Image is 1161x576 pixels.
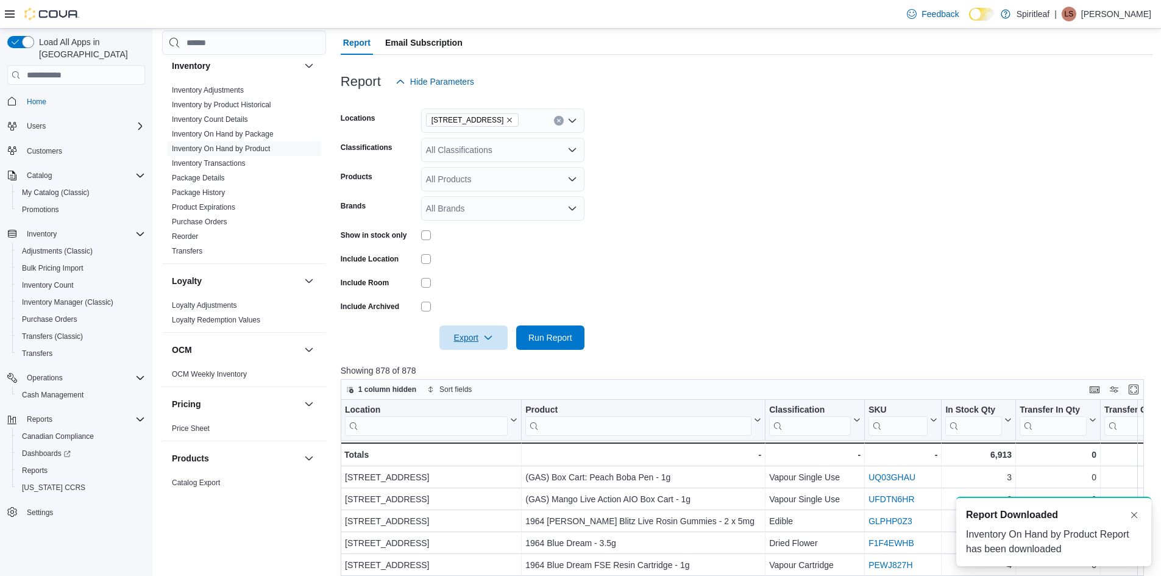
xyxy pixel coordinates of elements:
[345,405,517,436] button: Location
[162,83,326,263] div: Inventory
[868,405,928,436] div: SKU URL
[345,536,517,550] div: [STREET_ADDRESS]
[345,558,517,572] div: [STREET_ADDRESS]
[172,159,246,168] a: Inventory Transactions
[525,558,761,572] div: 1964 Blue Dream FSE Resin Cartridge - 1g
[769,447,861,462] div: -
[22,227,62,241] button: Inventory
[1087,382,1102,397] button: Keyboard shortcuts
[2,167,150,184] button: Catalog
[769,536,861,550] div: Dried Flower
[172,246,202,256] span: Transfers
[525,405,751,416] div: Product
[172,173,225,183] span: Package Details
[17,429,145,444] span: Canadian Compliance
[769,558,861,572] div: Vapour Cartridge
[769,405,851,436] div: Classification
[17,312,145,327] span: Purchase Orders
[34,36,145,60] span: Load All Apps in [GEOGRAPHIC_DATA]
[431,114,504,126] span: [STREET_ADDRESS]
[172,101,271,109] a: Inventory by Product Historical
[22,263,83,273] span: Bulk Pricing Import
[12,428,150,445] button: Canadian Compliance
[945,447,1012,462] div: 6,913
[345,405,508,416] div: Location
[172,344,299,356] button: OCM
[2,118,150,135] button: Users
[567,116,577,126] button: Open list of options
[969,8,995,21] input: Dark Mode
[22,144,67,158] a: Customers
[22,390,83,400] span: Cash Management
[17,346,145,361] span: Transfers
[17,429,99,444] a: Canadian Compliance
[2,92,150,110] button: Home
[172,424,210,433] span: Price Sheet
[1081,7,1151,21] p: [PERSON_NAME]
[24,8,79,20] img: Cova
[172,217,227,227] span: Purchase Orders
[902,2,964,26] a: Feedback
[12,445,150,462] a: Dashboards
[567,174,577,184] button: Open list of options
[172,369,247,379] span: OCM Weekly Inventory
[12,277,150,294] button: Inventory Count
[341,230,407,240] label: Show in stock only
[17,480,90,495] a: [US_STATE] CCRS
[22,94,51,109] a: Home
[2,142,150,160] button: Customers
[27,121,46,131] span: Users
[525,492,761,507] div: (GAS) Mango Live Action AIO Box Cart - 1g
[172,60,210,72] h3: Inventory
[172,452,299,464] button: Products
[22,168,145,183] span: Catalog
[172,232,198,241] span: Reorder
[769,470,861,485] div: Vapour Single Use
[868,538,914,548] a: F1F4EWHB
[12,462,150,479] button: Reports
[22,143,145,158] span: Customers
[868,494,914,504] a: UFDTN6HR
[12,311,150,328] button: Purchase Orders
[17,202,64,217] a: Promotions
[345,470,517,485] div: [STREET_ADDRESS]
[17,244,145,258] span: Adjustments (Classic)
[528,332,572,344] span: Run Report
[17,244,98,258] a: Adjustments (Classic)
[2,411,150,428] button: Reports
[345,405,508,436] div: Location
[172,129,274,139] span: Inventory On Hand by Package
[17,261,145,276] span: Bulk Pricing Import
[172,478,220,488] span: Catalog Export
[172,398,299,410] button: Pricing
[302,274,316,288] button: Loyalty
[27,97,46,107] span: Home
[1126,382,1141,397] button: Enter fullscreen
[525,514,761,528] div: 1964 [PERSON_NAME] Blitz Live Rosin Gummies - 2 x 5mg
[17,446,145,461] span: Dashboards
[868,447,937,462] div: -
[172,344,192,356] h3: OCM
[769,492,861,507] div: Vapour Single Use
[22,371,68,385] button: Operations
[966,508,1141,522] div: Notification
[172,370,247,379] a: OCM Weekly Inventory
[172,478,220,487] a: Catalog Export
[17,278,79,293] a: Inventory Count
[525,405,761,436] button: Product
[341,201,366,211] label: Brands
[172,130,274,138] a: Inventory On Hand by Package
[345,514,517,528] div: [STREET_ADDRESS]
[447,325,500,350] span: Export
[22,483,85,492] span: [US_STATE] CCRS
[22,412,57,427] button: Reports
[172,144,270,153] a: Inventory On Hand by Product
[868,405,928,416] div: SKU
[22,246,93,256] span: Adjustments (Classic)
[516,325,584,350] button: Run Report
[172,115,248,124] span: Inventory Count Details
[525,470,761,485] div: (GAS) Box Cart: Peach Boba Pen - 1g
[525,536,761,550] div: 1964 Blue Dream - 3.5g
[341,113,375,123] label: Locations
